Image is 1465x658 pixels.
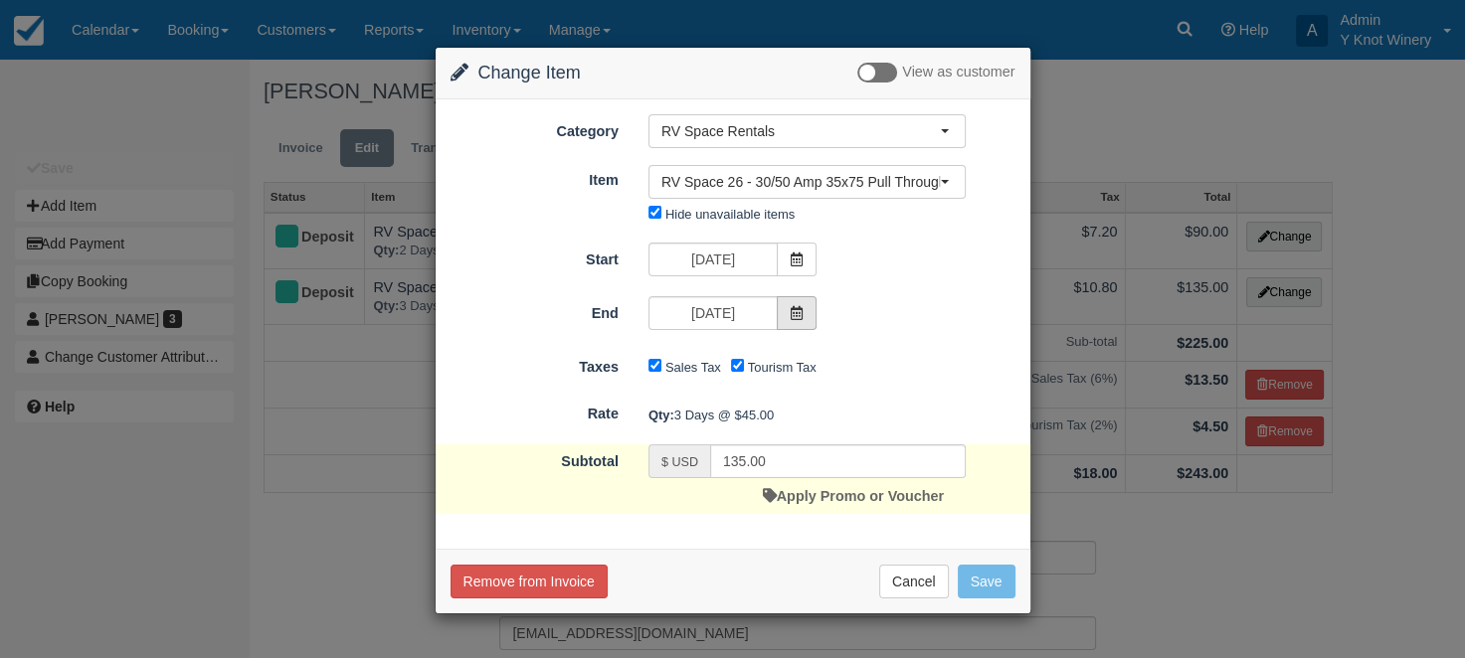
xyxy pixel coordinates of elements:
span: RV Space Rentals [661,121,940,141]
strong: Qty [648,408,674,422]
span: Change Item [478,63,581,82]
button: Cancel [879,565,949,598]
label: Taxes [436,350,634,378]
label: Tourism Tax [748,360,817,375]
label: End [436,296,634,324]
label: Rate [436,397,634,424]
button: RV Space 26 - 30/50 Amp 35x75 Pull Through [648,165,966,199]
div: 3 Days @ $45.00 [634,399,1030,431]
button: Remove from Invoice [451,565,608,598]
span: RV Space 26 - 30/50 Amp 35x75 Pull Through [661,172,940,192]
label: Category [436,114,634,142]
small: $ USD [661,455,698,469]
button: Save [958,565,1015,598]
label: Start [436,243,634,270]
label: Item [436,163,634,191]
label: Hide unavailable items [665,207,795,222]
span: View as customer [902,65,1014,81]
a: Apply Promo or Voucher [763,488,944,504]
label: Subtotal [436,444,634,472]
label: Sales Tax [665,360,721,375]
button: RV Space Rentals [648,114,966,148]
